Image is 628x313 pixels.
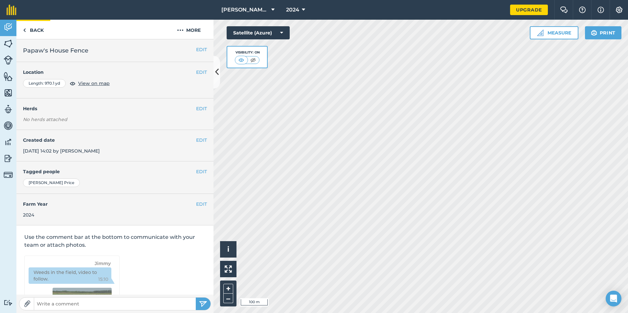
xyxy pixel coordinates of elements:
span: View on map [78,80,110,87]
img: svg+xml;base64,PHN2ZyB4bWxucz0iaHR0cDovL3d3dy53My5vcmcvMjAwMC9zdmciIHdpZHRoPSIyMCIgaGVpZ2h0PSIyNC... [177,26,184,34]
div: Length : 970.1 yd [23,79,66,88]
div: [PERSON_NAME] Price [23,178,80,187]
button: i [220,241,236,258]
button: View on map [70,79,110,87]
h4: Created date [23,136,207,144]
button: Satellite (Azure) [227,26,290,39]
img: svg+xml;base64,PD94bWwgdmVyc2lvbj0iMS4wIiBlbmNvZGluZz0idXRmLTgiPz4KPCEtLSBHZW5lcmF0b3I6IEFkb2JlIE... [4,300,13,306]
img: svg+xml;base64,PHN2ZyB4bWxucz0iaHR0cDovL3d3dy53My5vcmcvMjAwMC9zdmciIHdpZHRoPSI1MCIgaGVpZ2h0PSI0MC... [249,57,257,63]
p: Use the comment bar at the bottom to communicate with your team or attach photos. [24,233,206,249]
img: svg+xml;base64,PD94bWwgdmVyc2lvbj0iMS4wIiBlbmNvZGluZz0idXRmLTgiPz4KPCEtLSBHZW5lcmF0b3I6IEFkb2JlIE... [4,137,13,147]
input: Write a comment [34,299,196,308]
em: No herds attached [23,116,213,123]
img: svg+xml;base64,PD94bWwgdmVyc2lvbj0iMS4wIiBlbmNvZGluZz0idXRmLTgiPz4KPCEtLSBHZW5lcmF0b3I6IEFkb2JlIE... [4,104,13,114]
img: svg+xml;base64,PHN2ZyB4bWxucz0iaHR0cDovL3d3dy53My5vcmcvMjAwMC9zdmciIHdpZHRoPSI1MCIgaGVpZ2h0PSI0MC... [237,57,245,63]
button: EDIT [196,46,207,53]
img: svg+xml;base64,PHN2ZyB4bWxucz0iaHR0cDovL3d3dy53My5vcmcvMjAwMC9zdmciIHdpZHRoPSIyNSIgaGVpZ2h0PSIyNC... [199,300,207,308]
h4: Tagged people [23,168,207,175]
img: svg+xml;base64,PHN2ZyB4bWxucz0iaHR0cDovL3d3dy53My5vcmcvMjAwMC9zdmciIHdpZHRoPSIxNyIgaGVpZ2h0PSIxNy... [597,6,604,14]
button: EDIT [196,105,207,112]
div: 2024 [23,211,207,219]
img: svg+xml;base64,PD94bWwgdmVyc2lvbj0iMS4wIiBlbmNvZGluZz0idXRmLTgiPz4KPCEtLSBHZW5lcmF0b3I6IEFkb2JlIE... [4,170,13,179]
img: svg+xml;base64,PHN2ZyB4bWxucz0iaHR0cDovL3d3dy53My5vcmcvMjAwMC9zdmciIHdpZHRoPSIxOCIgaGVpZ2h0PSIyNC... [70,79,76,87]
img: A question mark icon [578,7,586,13]
span: 2024 [286,6,299,14]
img: fieldmargin Logo [7,5,16,15]
img: svg+xml;base64,PHN2ZyB4bWxucz0iaHR0cDovL3d3dy53My5vcmcvMjAwMC9zdmciIHdpZHRoPSI1NiIgaGVpZ2h0PSI2MC... [4,88,13,98]
button: + [223,284,233,294]
a: Upgrade [510,5,548,15]
button: – [223,294,233,303]
img: svg+xml;base64,PD94bWwgdmVyc2lvbj0iMS4wIiBlbmNvZGluZz0idXRmLTgiPz4KPCEtLSBHZW5lcmF0b3I6IEFkb2JlIE... [4,22,13,32]
img: A cog icon [615,7,623,13]
h2: Papaw's House Fence [23,46,207,55]
button: Measure [530,26,578,39]
span: i [227,245,229,253]
div: Open Intercom Messenger [606,291,621,306]
div: [DATE] 14:02 by [PERSON_NAME] [16,130,213,161]
h4: Herds [23,105,213,112]
img: svg+xml;base64,PHN2ZyB4bWxucz0iaHR0cDovL3d3dy53My5vcmcvMjAwMC9zdmciIHdpZHRoPSIxOSIgaGVpZ2h0PSIyNC... [591,29,597,37]
button: EDIT [196,136,207,144]
img: svg+xml;base64,PHN2ZyB4bWxucz0iaHR0cDovL3d3dy53My5vcmcvMjAwMC9zdmciIHdpZHRoPSI1NiIgaGVpZ2h0PSI2MC... [4,39,13,49]
h4: Location [23,69,207,76]
img: svg+xml;base64,PD94bWwgdmVyc2lvbj0iMS4wIiBlbmNvZGluZz0idXRmLTgiPz4KPCEtLSBHZW5lcmF0b3I6IEFkb2JlIE... [4,55,13,65]
img: svg+xml;base64,PD94bWwgdmVyc2lvbj0iMS4wIiBlbmNvZGluZz0idXRmLTgiPz4KPCEtLSBHZW5lcmF0b3I6IEFkb2JlIE... [4,154,13,163]
h4: Farm Year [23,200,207,208]
div: Visibility: On [235,50,260,55]
button: EDIT [196,69,207,76]
img: Four arrows, one pointing top left, one top right, one bottom right and the last bottom left [225,265,232,273]
img: svg+xml;base64,PHN2ZyB4bWxucz0iaHR0cDovL3d3dy53My5vcmcvMjAwMC9zdmciIHdpZHRoPSI5IiBoZWlnaHQ9IjI0Ii... [23,26,26,34]
img: Ruler icon [537,30,544,36]
button: More [164,20,213,39]
span: [PERSON_NAME] and Price Farms [221,6,269,14]
button: Print [585,26,622,39]
img: Two speech bubbles overlapping with the left bubble in the forefront [560,7,568,13]
button: EDIT [196,168,207,175]
img: Paperclip icon [24,301,31,307]
img: svg+xml;base64,PHN2ZyB4bWxucz0iaHR0cDovL3d3dy53My5vcmcvMjAwMC9zdmciIHdpZHRoPSI1NiIgaGVpZ2h0PSI2MC... [4,72,13,81]
button: EDIT [196,200,207,208]
img: svg+xml;base64,PD94bWwgdmVyc2lvbj0iMS4wIiBlbmNvZGluZz0idXRmLTgiPz4KPCEtLSBHZW5lcmF0b3I6IEFkb2JlIE... [4,121,13,131]
a: Back [16,20,50,39]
